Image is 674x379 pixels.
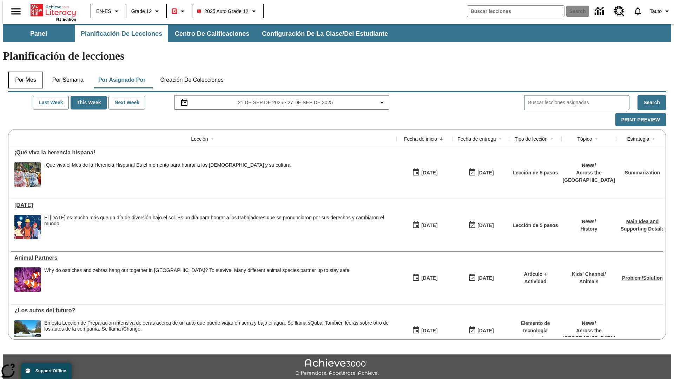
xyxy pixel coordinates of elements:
[621,219,664,232] a: Main Idea and Supporting Details
[625,170,660,175] a: Summarization
[592,135,601,143] button: Sort
[30,30,47,38] span: Panel
[154,72,229,88] button: Creación de colecciones
[629,2,647,20] a: Notificaciones
[33,96,69,109] button: Last Week
[572,271,606,278] p: Kids' Channel /
[563,162,615,169] p: News /
[466,271,496,285] button: 06/30/26: Último día en que podrá accederse la lección
[71,96,107,109] button: This Week
[477,221,494,230] div: [DATE]
[197,8,248,15] span: 2025 Auto Grade 12
[14,255,393,261] div: Animal Partners
[577,135,592,142] div: Tópico
[515,135,548,142] div: Tipo de lección
[622,275,663,281] a: Problem/Solution
[6,1,26,22] button: Abrir el menú lateral
[44,267,351,292] div: Why do ostriches and zebras hang out together in Africa? To survive. Many different animal specie...
[548,135,556,143] button: Sort
[256,25,394,42] button: Configuración de la clase/del estudiante
[563,169,615,184] p: Across the [GEOGRAPHIC_DATA]
[528,98,629,108] input: Buscar lecciones asignadas
[169,25,255,42] button: Centro de calificaciones
[590,2,610,21] a: Centro de información
[650,8,662,15] span: Tauto
[410,166,440,179] button: 09/15/25: Primer día en que estuvo disponible la lección
[14,202,393,208] div: Día del Trabajo
[295,359,379,377] img: Achieve3000 Differentiate Accelerate Achieve
[44,162,292,187] div: ¡Que viva el Mes de la Herencia Hispana! Es el momento para honrar a los hispanoamericanos y su c...
[131,8,152,15] span: Grade 12
[56,17,76,21] span: NJ Edition
[404,135,437,142] div: Fecha de inicio
[572,278,606,285] p: Animals
[378,98,386,107] svg: Collapse Date Range Filter
[410,271,440,285] button: 07/07/25: Primer día en que estuvo disponible la lección
[466,166,496,179] button: 09/21/25: Último día en que podrá accederse la lección
[44,215,393,227] div: El [DATE] es mucho más que un día de diversión bajo el sol. Es un día para honrar a los trabajado...
[31,3,76,17] a: Portada
[128,5,164,18] button: Grado: Grade 12, Elige un grado
[421,168,437,177] div: [DATE]
[4,25,74,42] button: Panel
[513,222,558,229] p: Lección de 5 pasos
[169,5,190,18] button: Boost El color de la clase es rojo. Cambiar el color de la clase.
[75,25,168,42] button: Planificación de lecciones
[238,99,333,106] span: 21 de sep de 2025 - 27 de sep de 2025
[14,320,41,345] img: High-tech automobile treading water.
[173,7,176,15] span: B
[477,168,494,177] div: [DATE]
[649,135,658,143] button: Sort
[3,49,671,62] h1: Planificación de lecciones
[44,320,393,345] div: En esta Lección de Preparación intensiva de leerás acerca de un auto que puede viajar en tierra y...
[513,320,558,342] p: Elemento de tecnología mejorada
[627,135,649,142] div: Estrategia
[14,255,393,261] a: Animal Partners, Lessons
[421,221,437,230] div: [DATE]
[35,368,66,373] span: Support Offline
[466,324,496,337] button: 08/01/26: Último día en que podrá accederse la lección
[457,135,496,142] div: Fecha de entrega
[8,72,43,88] button: Por mes
[410,324,440,337] button: 07/01/25: Primer día en que estuvo disponible la lección
[93,5,124,18] button: Language: EN-ES, Selecciona un idioma
[93,72,151,88] button: Por asignado por
[14,162,41,187] img: A photograph of Hispanic women participating in a parade celebrating Hispanic culture. The women ...
[615,113,666,127] button: Print Preview
[81,30,162,38] span: Planificación de lecciones
[44,267,351,273] div: Why do ostriches and zebras hang out together in [GEOGRAPHIC_DATA]? To survive. Many different an...
[421,326,437,335] div: [DATE]
[610,2,629,21] a: Centro de recursos, Se abrirá en una pestaña nueva.
[477,326,494,335] div: [DATE]
[466,219,496,232] button: 06/30/26: Último día en que podrá accederse la lección
[437,135,445,143] button: Sort
[194,5,260,18] button: Class: 2025 Auto Grade 12, Selecciona una clase
[563,327,615,342] p: Across the [GEOGRAPHIC_DATA]
[3,25,394,42] div: Subbarra de navegación
[14,149,393,156] div: ¡Qué viva la herencia hispana!
[208,135,217,143] button: Sort
[44,215,393,239] div: El Día del Trabajo es mucho más que un día de diversión bajo el sol. Es un día para honrar a los ...
[3,24,671,42] div: Subbarra de navegación
[14,149,393,156] a: ¡Qué viva la herencia hispana!, Lessons
[96,8,111,15] span: EN-ES
[637,95,666,110] button: Search
[14,267,41,292] img: Three clownfish swim around a purple anemone.
[175,30,249,38] span: Centro de calificaciones
[14,307,393,314] div: ¿Los autos del futuro?
[496,135,504,143] button: Sort
[580,225,597,233] p: History
[177,98,386,107] button: Seleccione el intervalo de fechas opción del menú
[410,219,440,232] button: 07/23/25: Primer día en que estuvo disponible la lección
[513,271,558,285] p: Artículo + Actividad
[580,218,597,225] p: News /
[513,169,558,177] p: Lección de 5 pasos
[563,320,615,327] p: News /
[262,30,388,38] span: Configuración de la clase/del estudiante
[108,96,145,109] button: Next Week
[14,215,41,239] img: A banner with a blue background shows an illustrated row of diverse men and women dressed in clot...
[14,307,393,314] a: ¿Los autos del futuro? , Lessons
